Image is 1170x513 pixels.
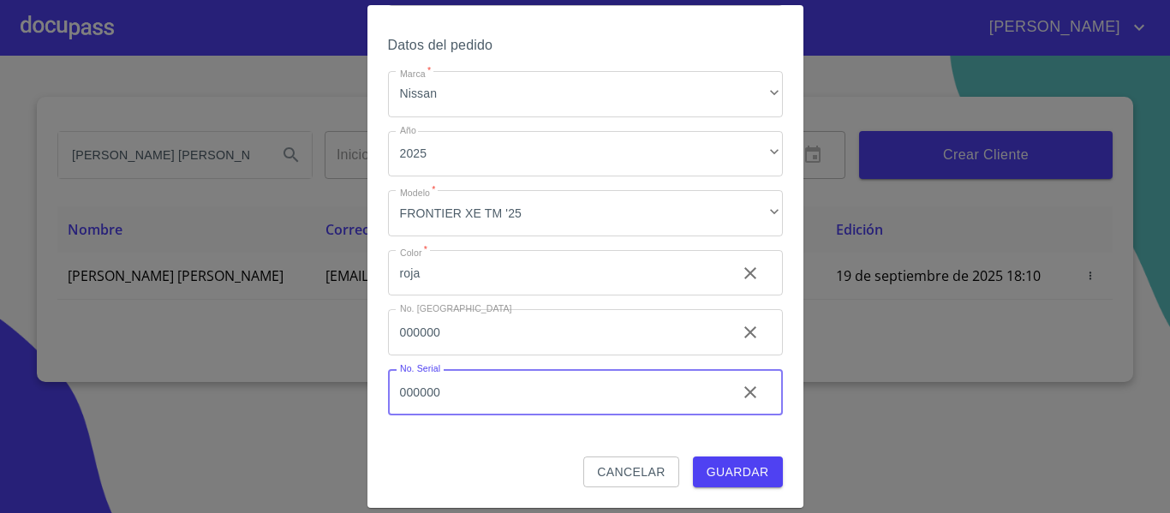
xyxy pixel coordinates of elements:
[388,131,783,177] div: 2025
[388,33,783,57] h6: Datos del pedido
[707,462,769,483] span: Guardar
[388,71,783,117] div: Nissan
[730,372,771,413] button: clear input
[730,253,771,294] button: clear input
[730,312,771,353] button: clear input
[597,462,665,483] span: Cancelar
[583,456,678,488] button: Cancelar
[388,190,783,236] div: FRONTIER XE TM '25
[693,456,783,488] button: Guardar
